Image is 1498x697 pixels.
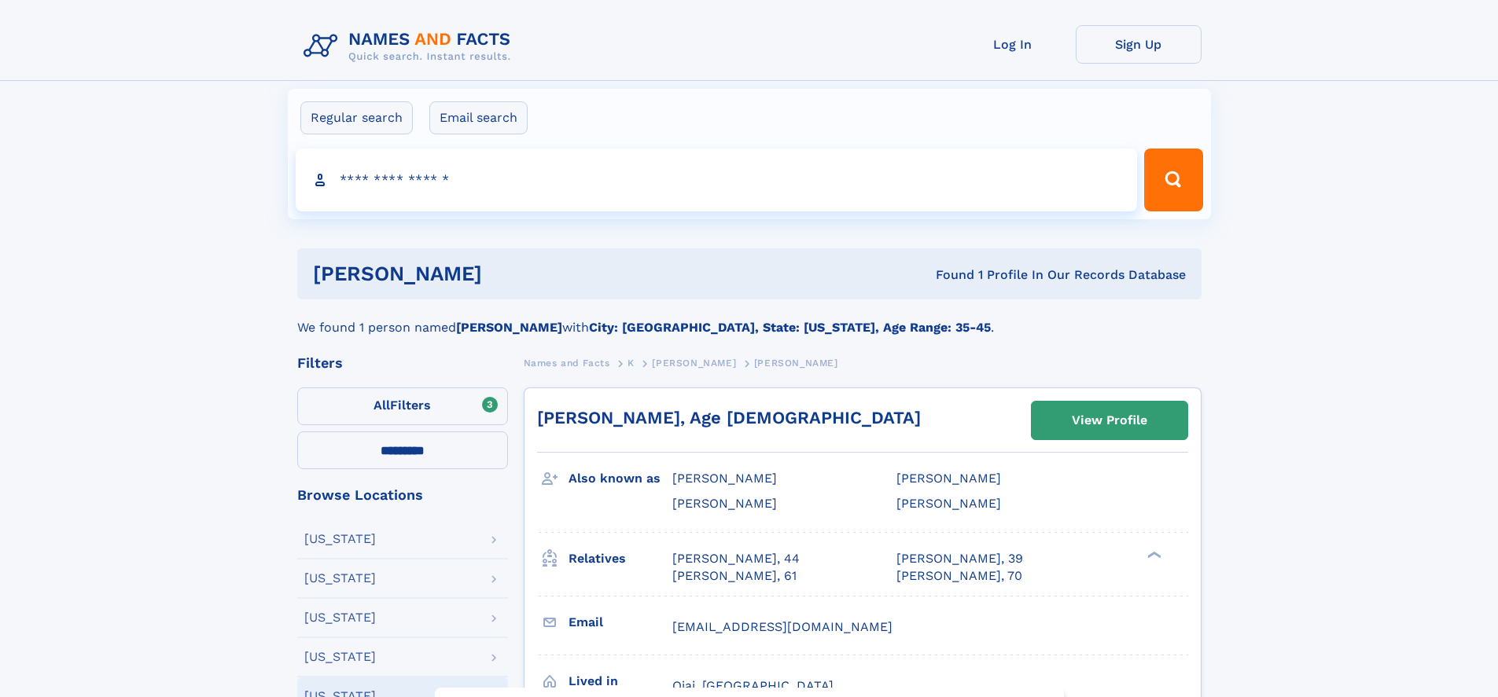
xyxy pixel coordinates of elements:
a: [PERSON_NAME] [652,353,736,372]
b: [PERSON_NAME] [456,320,562,335]
span: [PERSON_NAME] [672,496,777,511]
span: [PERSON_NAME] [672,471,777,486]
span: All [374,398,390,413]
h3: Lived in [569,668,672,695]
a: Log In [950,25,1076,64]
div: Found 1 Profile In Our Records Database [709,266,1186,284]
span: [PERSON_NAME] [896,471,1001,486]
div: [US_STATE] [304,533,376,545]
span: [PERSON_NAME] [652,358,736,369]
b: City: [GEOGRAPHIC_DATA], State: [US_STATE], Age Range: 35-45 [589,320,991,335]
a: [PERSON_NAME], Age [DEMOGRAPHIC_DATA] [537,408,921,427]
span: K [628,358,635,369]
div: ❯ [1143,549,1162,559]
a: K [628,353,635,372]
h3: Relatives [569,545,672,572]
a: Sign Up [1076,25,1202,64]
div: Browse Locations [297,488,508,502]
div: View Profile [1072,402,1147,438]
input: search input [296,149,1138,211]
img: Logo Names and Facts [297,25,524,68]
label: Regular search [300,101,413,134]
span: Ojai, [GEOGRAPHIC_DATA] [672,678,834,693]
div: [US_STATE] [304,572,376,585]
span: [EMAIL_ADDRESS][DOMAIN_NAME] [672,619,893,634]
h1: [PERSON_NAME] [313,264,709,284]
a: [PERSON_NAME], 44 [672,550,800,567]
h3: Email [569,609,672,636]
div: [US_STATE] [304,651,376,663]
label: Filters [297,387,508,425]
button: Search Button [1144,149,1202,211]
span: [PERSON_NAME] [754,358,838,369]
span: [PERSON_NAME] [896,496,1001,511]
a: [PERSON_NAME], 39 [896,550,1023,567]
a: View Profile [1032,402,1187,439]
a: [PERSON_NAME], 61 [672,567,797,585]
a: Names and Facts [524,353,610,372]
a: [PERSON_NAME], 70 [896,567,1022,585]
label: Email search [429,101,528,134]
div: Filters [297,356,508,370]
h3: Also known as [569,465,672,492]
div: [US_STATE] [304,611,376,624]
div: We found 1 person named with . [297,299,1202,337]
